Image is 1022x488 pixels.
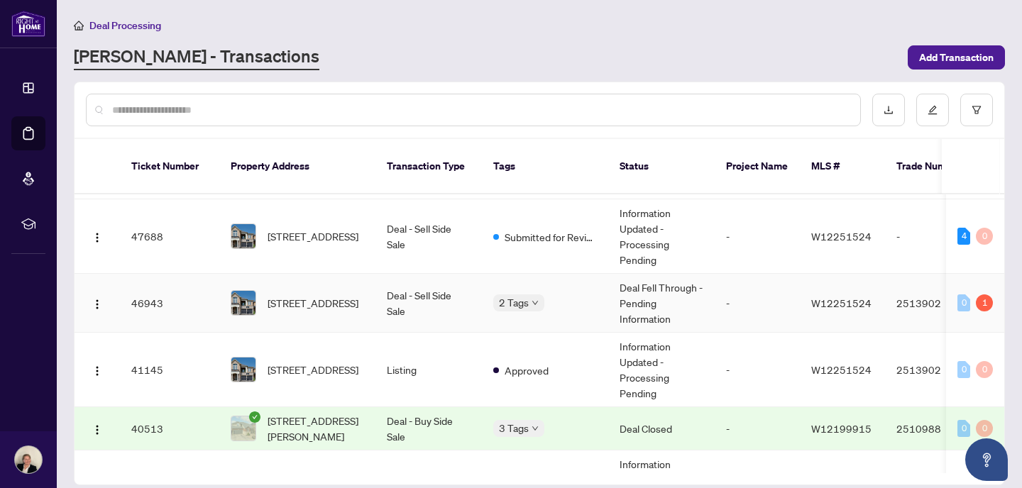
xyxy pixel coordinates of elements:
td: 2513902 [885,333,984,407]
img: Logo [92,299,103,310]
div: 0 [976,228,993,245]
div: 0 [957,361,970,378]
th: Property Address [219,139,375,194]
span: [STREET_ADDRESS] [268,228,358,244]
span: Deal Processing [89,19,161,32]
td: Information Updated - Processing Pending [608,199,715,274]
td: - [885,199,984,274]
span: filter [972,105,982,115]
span: down [532,299,539,306]
span: download [884,105,894,115]
th: Ticket Number [120,139,219,194]
span: home [74,21,84,30]
td: 2513902 [885,274,984,333]
td: Deal - Sell Side Sale [375,199,482,274]
td: Listing [375,333,482,407]
button: Logo [86,358,109,381]
span: Submitted for Review [505,229,597,245]
img: Logo [92,232,103,243]
td: 40513 [120,407,219,450]
span: W12251524 [811,230,872,243]
button: Logo [86,292,109,314]
th: Tags [482,139,608,194]
div: 0 [957,294,970,311]
td: - [715,333,800,407]
td: Information Updated - Processing Pending [608,333,715,407]
div: 0 [976,361,993,378]
span: [STREET_ADDRESS] [268,295,358,311]
td: - [715,199,800,274]
span: [STREET_ADDRESS][PERSON_NAME] [268,413,364,444]
button: Logo [86,225,109,248]
span: edit [928,105,938,115]
button: Open asap [965,438,1008,481]
img: logo [11,11,45,37]
td: - [715,407,800,450]
td: 47688 [120,199,219,274]
span: Add Transaction [919,46,994,69]
td: - [715,274,800,333]
td: 2510988 [885,407,984,450]
div: 4 [957,228,970,245]
button: edit [916,94,949,126]
button: filter [960,94,993,126]
td: Deal - Buy Side Sale [375,407,482,450]
th: Project Name [715,139,800,194]
th: Status [608,139,715,194]
img: Logo [92,365,103,377]
td: Deal Fell Through - Pending Information [608,274,715,333]
td: Deal Closed [608,407,715,450]
th: Transaction Type [375,139,482,194]
span: down [532,425,539,432]
div: 0 [976,420,993,437]
span: Approved [505,362,549,378]
td: 41145 [120,333,219,407]
th: MLS # [800,139,885,194]
span: check-circle [249,411,260,423]
button: Add Transaction [908,45,1005,70]
span: 2 Tags [499,294,529,311]
td: Deal - Sell Side Sale [375,274,482,333]
a: [PERSON_NAME] - Transactions [74,45,319,70]
span: W12251524 [811,363,872,376]
span: W12251524 [811,296,872,309]
div: 0 [957,420,970,437]
img: thumbnail-img [231,416,255,440]
img: thumbnail-img [231,291,255,315]
span: [STREET_ADDRESS] [268,362,358,377]
img: Logo [92,424,103,436]
img: thumbnail-img [231,357,255,382]
span: W12199915 [811,422,872,435]
button: download [872,94,905,126]
td: 46943 [120,274,219,333]
div: 1 [976,294,993,311]
th: Trade Number [885,139,984,194]
button: Logo [86,417,109,440]
img: Profile Icon [15,446,42,473]
img: thumbnail-img [231,224,255,248]
span: 3 Tags [499,420,529,436]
